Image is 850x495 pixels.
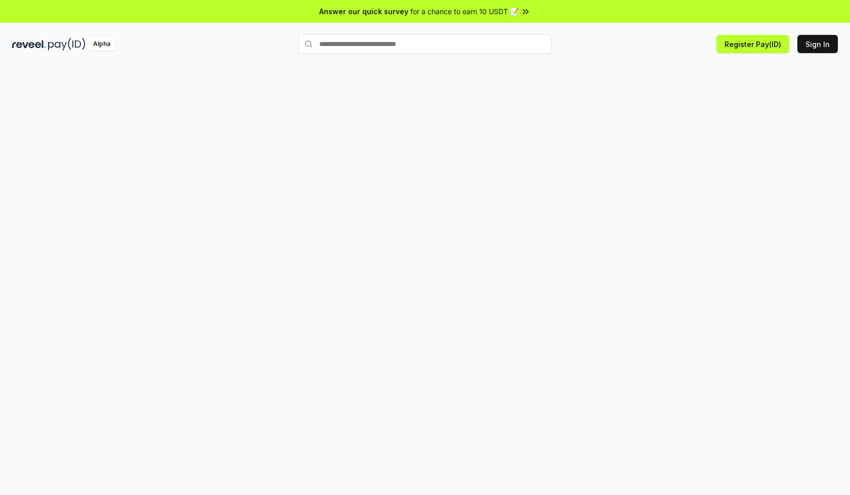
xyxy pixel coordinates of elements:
[12,38,46,51] img: reveel_dark
[88,38,116,51] div: Alpha
[319,6,408,17] span: Answer our quick survey
[716,35,789,53] button: Register Pay(ID)
[48,38,86,51] img: pay_id
[797,35,838,53] button: Sign In
[410,6,519,17] span: for a chance to earn 10 USDT 📝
